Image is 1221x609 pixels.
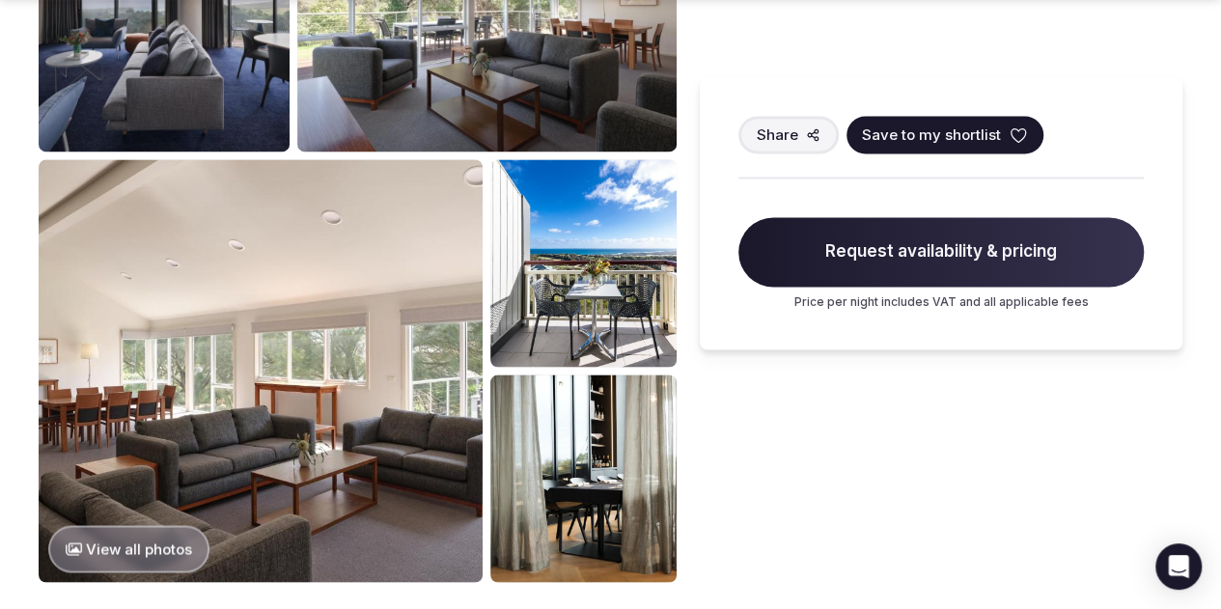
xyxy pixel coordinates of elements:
span: Request availability & pricing [738,217,1144,287]
span: Save to my shortlist [862,125,1001,145]
button: Share [738,116,839,153]
button: Save to my shortlist [846,116,1043,153]
img: Venue gallery photo [39,159,483,582]
p: Price per night includes VAT and all applicable fees [738,294,1144,311]
span: Share [757,125,798,145]
div: Open Intercom Messenger [1155,543,1202,590]
img: Venue gallery photo [490,374,677,582]
img: Venue gallery photo [490,159,677,367]
button: View all photos [48,525,209,572]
